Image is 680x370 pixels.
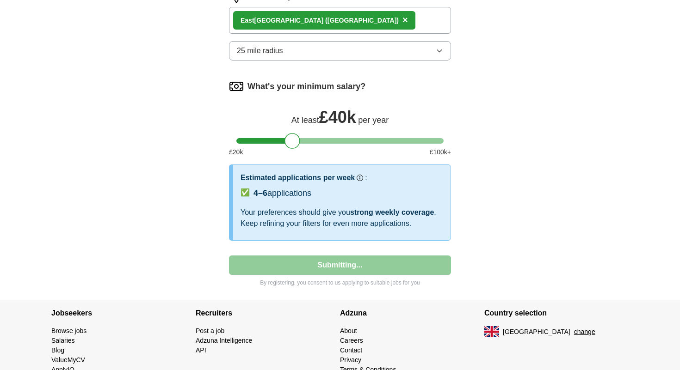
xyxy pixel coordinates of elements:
span: strong weekly coverage [350,208,434,216]
strong: [GEOGRAPHIC_DATA] [254,17,324,24]
a: Adzuna Intelligence [196,337,252,344]
img: salary.png [229,79,244,94]
span: £ 40k [319,108,356,127]
h4: Country selection [484,300,629,326]
a: Browse jobs [51,327,87,334]
div: Your preferences should give you . Keep refining your filters for even more applications. [241,207,443,229]
div: East [241,16,399,25]
a: API [196,346,206,354]
span: × [402,15,408,25]
button: × [402,13,408,27]
a: Salaries [51,337,75,344]
a: Post a job [196,327,224,334]
a: Careers [340,337,363,344]
span: 25 mile radius [237,45,283,56]
a: About [340,327,357,334]
span: [GEOGRAPHIC_DATA] [503,327,570,337]
a: ValueMyCV [51,356,85,364]
a: Privacy [340,356,361,364]
button: Submitting... [229,255,451,275]
button: 25 mile radius [229,41,451,61]
h3: : [365,172,367,183]
span: £ 20 k [229,147,243,157]
a: Contact [340,346,362,354]
span: 4–6 [253,188,267,198]
button: change [574,327,595,337]
img: UK flag [484,326,499,337]
div: applications [253,187,311,200]
span: ([GEOGRAPHIC_DATA]) [325,17,399,24]
a: Blog [51,346,64,354]
span: At least [291,115,319,125]
h3: Estimated applications per week [241,172,355,183]
p: By registering, you consent to us applying to suitable jobs for you [229,279,451,287]
span: per year [358,115,389,125]
span: ✅ [241,187,250,198]
label: What's your minimum salary? [247,80,365,93]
